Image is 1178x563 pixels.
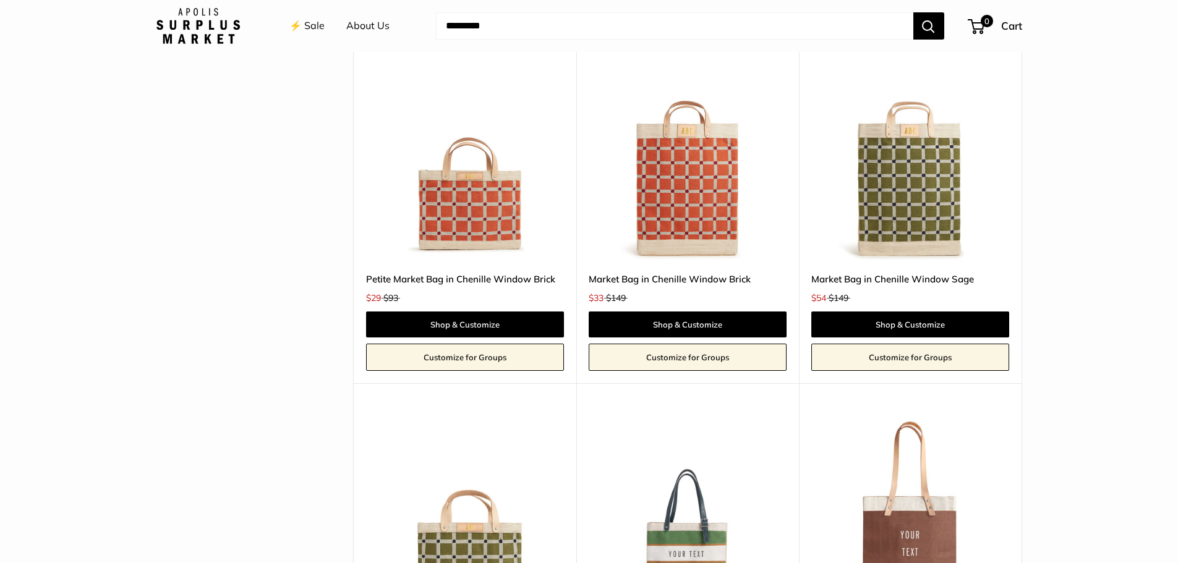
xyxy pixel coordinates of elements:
a: Shop & Customize [811,311,1009,337]
span: Cart [1001,19,1022,32]
img: Petite Market Bag in Chenille Window Brick [366,62,564,260]
a: Customize for Groups [811,344,1009,371]
a: Customize for Groups [589,344,787,371]
img: Market Bag in Chenille Window Brick [589,62,787,260]
a: Customize for Groups [366,344,564,371]
span: $33 [589,292,604,303]
a: Petite Market Bag in Chenille Window Brick [366,272,564,286]
a: Market Bag in Chenille Window BrickMarket Bag in Chenille Window Brick [589,62,787,260]
span: $149 [606,292,626,303]
span: $93 [383,292,398,303]
a: About Us [346,17,390,35]
a: Market Bag in Chenille Window Sage [811,272,1009,286]
a: ⚡️ Sale [289,17,325,35]
a: Shop & Customize [366,311,564,337]
span: 0 [980,15,992,27]
a: Market Bag in Chenille Window SageMarket Bag in Chenille Window Sage [811,62,1009,260]
a: Shop & Customize [589,311,787,337]
span: $29 [366,292,381,303]
img: Apolis: Surplus Market [156,8,240,44]
span: $54 [811,292,826,303]
input: Search... [436,12,913,40]
a: Market Bag in Chenille Window Brick [589,272,787,286]
img: Market Bag in Chenille Window Sage [811,62,1009,260]
span: $149 [829,292,848,303]
a: 0 Cart [969,16,1022,36]
a: Petite Market Bag in Chenille Window BrickPetite Market Bag in Chenille Window Brick [366,62,564,260]
button: Search [913,12,944,40]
